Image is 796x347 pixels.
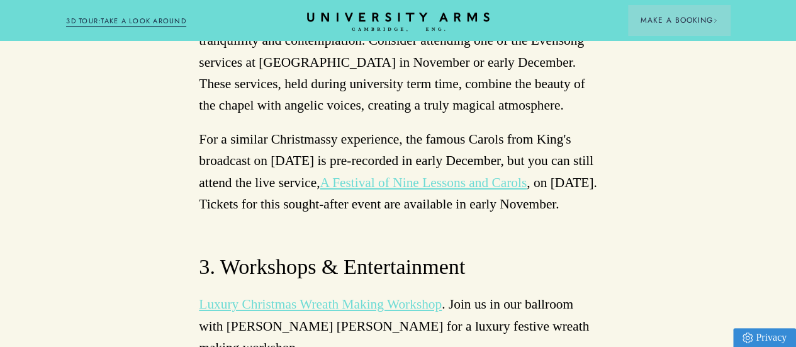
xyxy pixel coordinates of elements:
a: A Festival of Nine Lessons and Carols [320,175,527,190]
span: Make a Booking [641,14,717,26]
a: Luxury Christmas Wreath Making Workshop [199,297,442,312]
p: For a similar Christmassy experience, the famous Carols from King's broadcast on [DATE] is pre-re... [199,128,597,215]
a: Privacy [733,328,796,347]
img: Arrow icon [713,18,717,23]
h3: 3. Workshops & Entertainment [199,253,597,281]
a: 3D TOUR:TAKE A LOOK AROUND [66,16,186,27]
a: Home [307,13,490,32]
img: Privacy [743,333,753,343]
button: Make a BookingArrow icon [628,5,730,35]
